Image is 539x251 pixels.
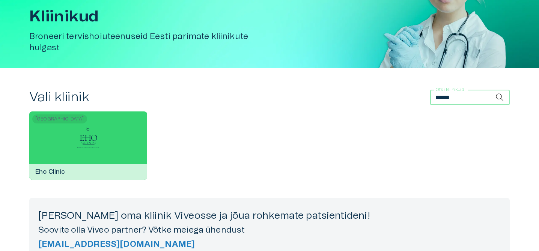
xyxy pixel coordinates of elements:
[29,8,273,25] h1: Kliinikud
[32,114,87,123] span: [GEOGRAPHIC_DATA]
[29,31,273,53] h5: Broneeri tervishoiuteenuseid Eesti parimate kliinikute hulgast
[29,162,71,182] h6: Eho Clinic
[38,239,501,250] a: Send partnership email to viveo
[38,210,501,222] h4: [PERSON_NAME] oma kliinik Viveosse ja jõua rohkemate patsientideni!
[29,111,147,180] a: [GEOGRAPHIC_DATA]Eho Clinic logoEho Clinic
[38,239,501,250] h5: [EMAIL_ADDRESS][DOMAIN_NAME]
[29,89,89,105] h2: Vali kliinik
[435,87,464,93] label: Otsi kliinikuid
[72,126,104,149] img: Eho Clinic logo
[38,225,501,236] h5: Soovite olla Viveo partner? Võtke meiega ühendust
